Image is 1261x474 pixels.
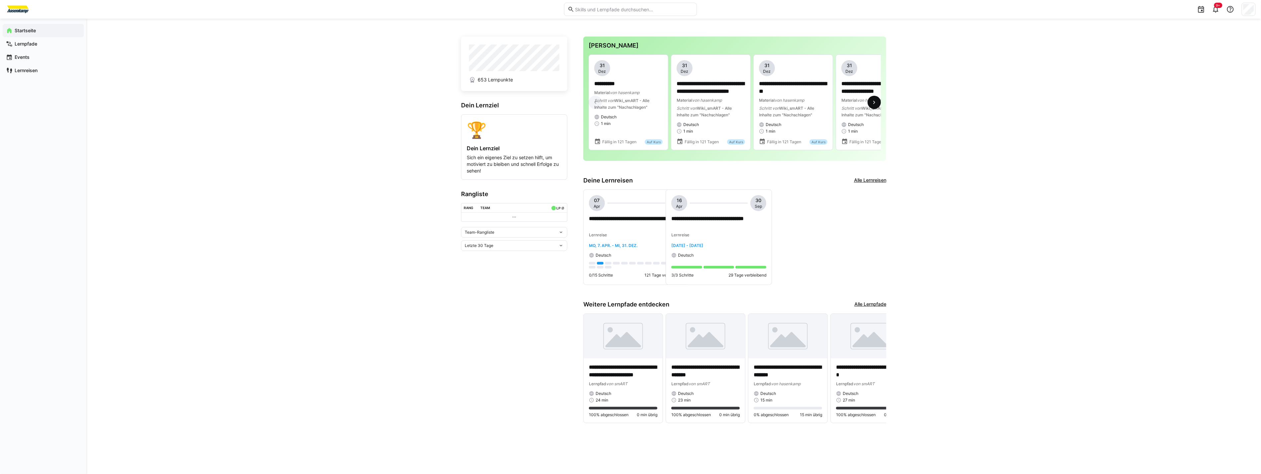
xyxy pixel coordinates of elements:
span: Deutsch [848,122,864,127]
span: Material [759,98,775,103]
p: Sich ein eigenes Ziel zu setzen hilft, um motiviert zu bleiben und schnell Erfolge zu sehen! [467,154,562,174]
span: 23 min [678,398,691,403]
div: Auf Kurs [727,139,745,145]
div: Team [481,206,490,210]
span: Lernpfad [836,381,853,386]
p: 29 Tage verbleibend [728,273,766,278]
img: image [748,314,827,358]
span: 15 min übrig [800,412,822,417]
a: Alle Lernreisen [854,177,886,184]
span: von hasenkamp [771,381,801,386]
span: Deutsch [596,391,611,396]
span: 31 [764,62,770,69]
img: image [584,314,663,358]
span: Deutsch [678,253,694,258]
span: Schritt von [841,106,862,111]
span: von hasenkamp [857,98,887,103]
span: Mo, 7. Apr. - Mi, 31. Dez. [589,243,637,248]
span: Material [841,98,857,103]
span: Material [594,90,610,95]
p: 121 Tage verbleibend [644,273,684,278]
span: Lernpfad [671,381,689,386]
span: Wiki_smART - Alle Inhalte zum "Nachschlagen" [841,106,897,117]
span: Letzte 30 Tage [465,243,493,248]
span: Lernpfad [589,381,606,386]
span: 1 min [683,129,693,134]
p: 3/3 Schritte [671,273,694,278]
span: Lernpfad [754,381,771,386]
div: Auf Kurs [810,139,827,145]
span: 24 min [596,398,608,403]
span: Dez [681,69,689,74]
div: Auf Kurs [645,139,663,145]
span: Fällig in 121 Tagen [767,139,801,145]
span: von hasenkamp [692,98,722,103]
span: von smART [853,381,875,386]
span: Dez [763,69,771,74]
span: Wiki_smART - Alle Inhalte zum "Nachschlagen" [677,106,732,117]
span: 1 min [848,129,858,134]
span: Wiki_smART - Alle Inhalte zum "Nachschlagen" [594,98,649,110]
h4: Dein Lernziel [467,145,562,152]
span: 100% abgeschlossen [671,412,711,417]
h3: Weitere Lernpfade entdecken [583,301,669,308]
span: 27 min [843,398,855,403]
span: Schritt von [759,106,779,111]
span: Dez [599,69,606,74]
span: Dez [846,69,853,74]
img: image [666,314,745,358]
span: Deutsch [678,391,694,396]
span: Apr [594,204,600,209]
span: Apr [676,204,683,209]
a: Alle Lernpfade [854,301,886,308]
span: 0% abgeschlossen [754,412,789,417]
span: 07 [594,197,600,204]
span: Wiki_smART - Alle Inhalte zum "Nachschlagen" [759,106,814,117]
span: Deutsch [843,391,858,396]
img: image [831,314,910,358]
span: 1 min [766,129,775,134]
span: Schritt von [677,106,697,111]
span: 100% abgeschlossen [589,412,629,417]
span: 30 [755,197,761,204]
span: von smART [689,381,710,386]
span: [DATE] - [DATE] [671,243,703,248]
span: 31 [682,62,687,69]
span: 15 min [760,398,772,403]
span: Fällig in 121 Tagen [849,139,884,145]
span: 31 [600,62,605,69]
span: Deutsch [601,114,617,120]
span: Deutsch [683,122,699,127]
div: LP [556,206,560,210]
span: Lernreise [671,232,689,237]
h3: Rangliste [461,190,567,198]
div: 🏆 [467,120,562,140]
span: 16 [677,197,682,204]
span: Deutsch [760,391,776,396]
span: von hasenkamp [775,98,804,103]
span: von smART [606,381,628,386]
span: Sep [755,204,762,209]
span: Schritt von [594,98,615,103]
span: Team-Rangliste [465,230,494,235]
span: Lernreise [589,232,607,237]
span: 653 Lernpunkte [478,76,513,83]
p: 0/15 Schritte [589,273,613,278]
span: Material [677,98,692,103]
span: 0 min übrig [884,412,905,417]
a: ø [561,205,564,210]
span: 100% abgeschlossen [836,412,876,417]
span: 0 min übrig [637,412,657,417]
span: Fällig in 121 Tagen [602,139,636,145]
span: 1 min [601,121,611,126]
input: Skills und Lernpfade durchsuchen… [574,6,693,12]
h3: [PERSON_NAME] [589,42,881,49]
span: 0 min übrig [719,412,740,417]
h3: Deine Lernreisen [583,177,633,184]
span: 31 [847,62,852,69]
span: 9+ [1216,3,1220,7]
h3: Dein Lernziel [461,102,567,109]
div: Rang [464,206,474,210]
span: Fällig in 121 Tagen [685,139,719,145]
span: Deutsch [596,253,611,258]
